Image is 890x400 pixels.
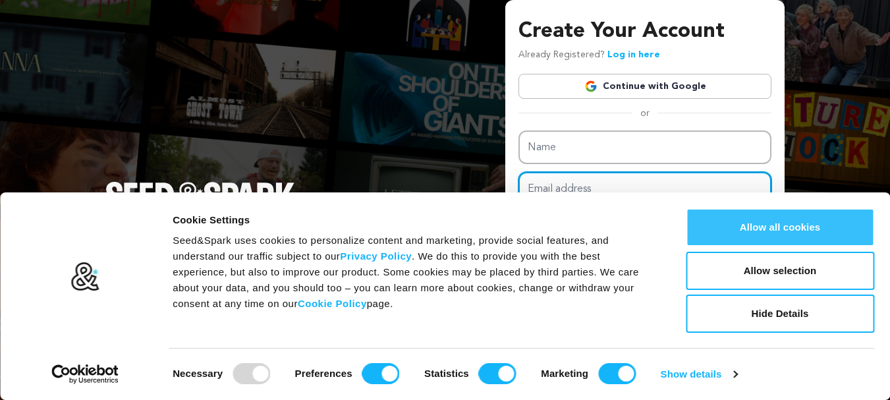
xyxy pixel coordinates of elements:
h3: Create Your Account [518,16,771,47]
div: Cookie Settings [173,212,656,228]
img: Google logo [584,80,598,93]
a: Privacy Policy [340,250,412,262]
strong: Marketing [541,368,588,379]
span: or [632,107,657,120]
a: Show details [661,364,737,384]
a: Cookie Policy [298,298,367,309]
input: Name [518,130,771,164]
input: Email address [518,172,771,206]
img: logo [70,262,100,292]
img: Seed&Spark Logo [105,182,295,211]
a: Usercentrics Cookiebot - opens in a new window [28,364,143,384]
strong: Necessary [173,368,223,379]
button: Allow all cookies [686,208,874,246]
strong: Preferences [295,368,352,379]
strong: Statistics [424,368,469,379]
a: Seed&Spark Homepage [105,182,295,237]
a: Continue with Google [518,74,771,99]
div: Seed&Spark uses cookies to personalize content and marketing, provide social features, and unders... [173,233,656,312]
button: Allow selection [686,252,874,290]
button: Hide Details [686,295,874,333]
p: Already Registered? [518,47,660,63]
a: Log in here [607,50,660,59]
